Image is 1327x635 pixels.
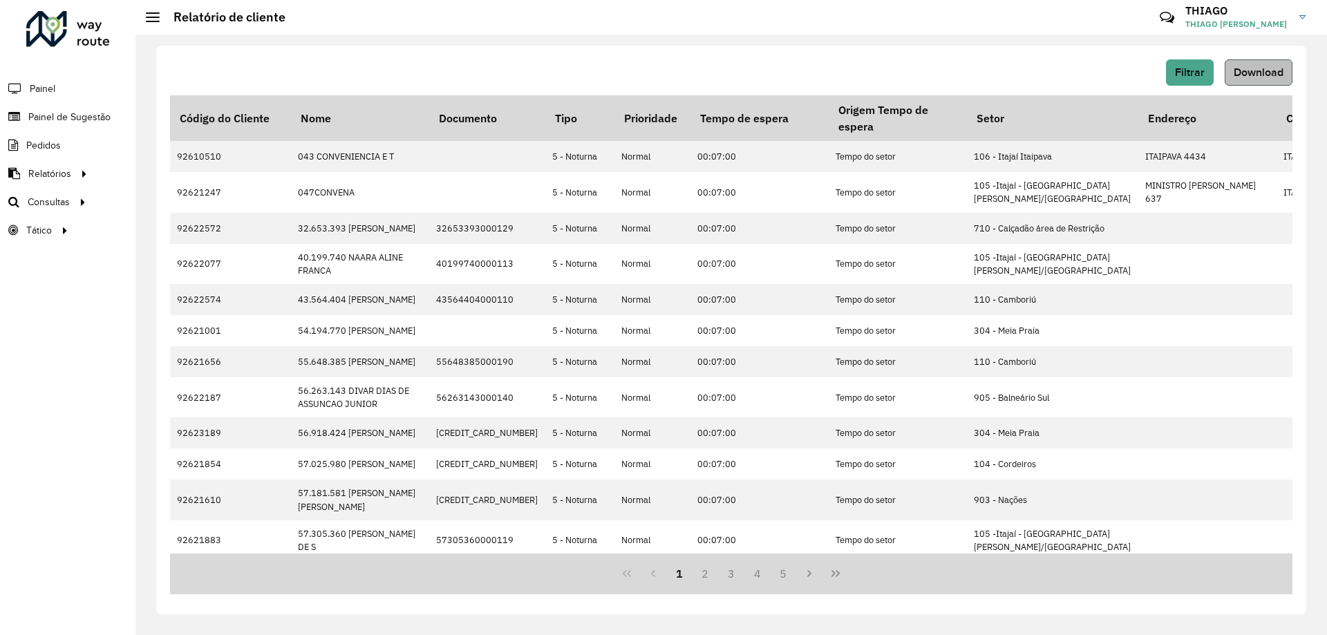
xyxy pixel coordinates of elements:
[829,172,967,212] td: Tempo do setor
[291,244,429,284] td: 40.199.740 NAARA ALINE FRANCA
[1225,59,1292,86] button: Download
[545,346,614,377] td: 5 - Noturna
[690,480,829,520] td: 00:07:00
[967,244,1138,284] td: 105 -Itajaí - [GEOGRAPHIC_DATA][PERSON_NAME]/[GEOGRAPHIC_DATA]
[545,284,614,315] td: 5 - Noturna
[429,244,545,284] td: 40199740000113
[170,284,291,315] td: 92622574
[1175,66,1205,78] span: Filtrar
[291,284,429,315] td: 43.564.404 [PERSON_NAME]
[170,480,291,520] td: 92621610
[429,448,545,480] td: [CREDIT_CARD_NUMBER]
[545,213,614,244] td: 5 - Noturna
[429,377,545,417] td: 56263143000140
[291,95,429,141] th: Nome
[967,520,1138,560] td: 105 -Itajaí - [GEOGRAPHIC_DATA][PERSON_NAME]/[GEOGRAPHIC_DATA]
[545,417,614,448] td: 5 - Noturna
[967,377,1138,417] td: 905 - Balneário Sul
[1185,4,1289,17] h3: THIAGO
[1185,18,1289,30] span: THIAGO [PERSON_NAME]
[170,448,291,480] td: 92621854
[967,141,1138,172] td: 106 - Itajaí Itaipava
[291,315,429,346] td: 54.194.770 [PERSON_NAME]
[614,346,690,377] td: Normal
[1138,172,1277,212] td: MINISTRO [PERSON_NAME] 637
[744,560,771,587] button: 4
[545,480,614,520] td: 5 - Noturna
[614,284,690,315] td: Normal
[170,377,291,417] td: 92622187
[690,213,829,244] td: 00:07:00
[692,560,718,587] button: 2
[829,448,967,480] td: Tempo do setor
[967,417,1138,448] td: 304 - Meia Praia
[967,213,1138,244] td: 710 - Calçadão área de Restrição
[1166,59,1214,86] button: Filtrar
[614,377,690,417] td: Normal
[690,315,829,346] td: 00:07:00
[170,95,291,141] th: Código do Cliente
[291,172,429,212] td: 047CONVENA
[666,560,693,587] button: 1
[170,520,291,560] td: 92621883
[614,417,690,448] td: Normal
[1234,66,1283,78] span: Download
[170,244,291,284] td: 92622077
[1152,3,1182,32] a: Contato Rápido
[170,315,291,346] td: 92621001
[829,520,967,560] td: Tempo do setor
[829,244,967,284] td: Tempo do setor
[429,346,545,377] td: 55648385000190
[614,95,690,141] th: Prioridade
[545,315,614,346] td: 5 - Noturna
[829,377,967,417] td: Tempo do setor
[545,141,614,172] td: 5 - Noturna
[829,284,967,315] td: Tempo do setor
[829,213,967,244] td: Tempo do setor
[291,417,429,448] td: 56.918.424 [PERSON_NAME]
[545,172,614,212] td: 5 - Noturna
[1138,95,1277,141] th: Endereço
[690,284,829,315] td: 00:07:00
[829,480,967,520] td: Tempo do setor
[545,448,614,480] td: 5 - Noturna
[829,315,967,346] td: Tempo do setor
[429,95,545,141] th: Documento
[429,417,545,448] td: [CREDIT_CARD_NUMBER]
[690,448,829,480] td: 00:07:00
[690,520,829,560] td: 00:07:00
[170,417,291,448] td: 92623189
[829,417,967,448] td: Tempo do setor
[26,223,52,238] span: Tático
[690,346,829,377] td: 00:07:00
[28,195,70,209] span: Consultas
[291,520,429,560] td: 57.305.360 [PERSON_NAME] DE S
[28,167,71,181] span: Relatórios
[822,560,849,587] button: Last Page
[829,95,967,141] th: Origem Tempo de espera
[545,520,614,560] td: 5 - Noturna
[614,480,690,520] td: Normal
[429,480,545,520] td: [CREDIT_CARD_NUMBER]
[614,213,690,244] td: Normal
[690,95,829,141] th: Tempo de espera
[829,141,967,172] td: Tempo do setor
[718,560,744,587] button: 3
[614,244,690,284] td: Normal
[291,213,429,244] td: 32.653.393 [PERSON_NAME]
[545,244,614,284] td: 5 - Noturna
[967,480,1138,520] td: 903 - Nações
[429,213,545,244] td: 32653393000129
[614,520,690,560] td: Normal
[690,172,829,212] td: 00:07:00
[291,377,429,417] td: 56.263.143 DIVAR DIAS DE ASSUNCAO JUNIOR
[967,346,1138,377] td: 110 - Camboriú
[967,315,1138,346] td: 304 - Meia Praia
[967,95,1138,141] th: Setor
[26,138,61,153] span: Pedidos
[545,95,614,141] th: Tipo
[291,346,429,377] td: 55.648.385 [PERSON_NAME]
[690,417,829,448] td: 00:07:00
[160,10,285,25] h2: Relatório de cliente
[690,244,829,284] td: 00:07:00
